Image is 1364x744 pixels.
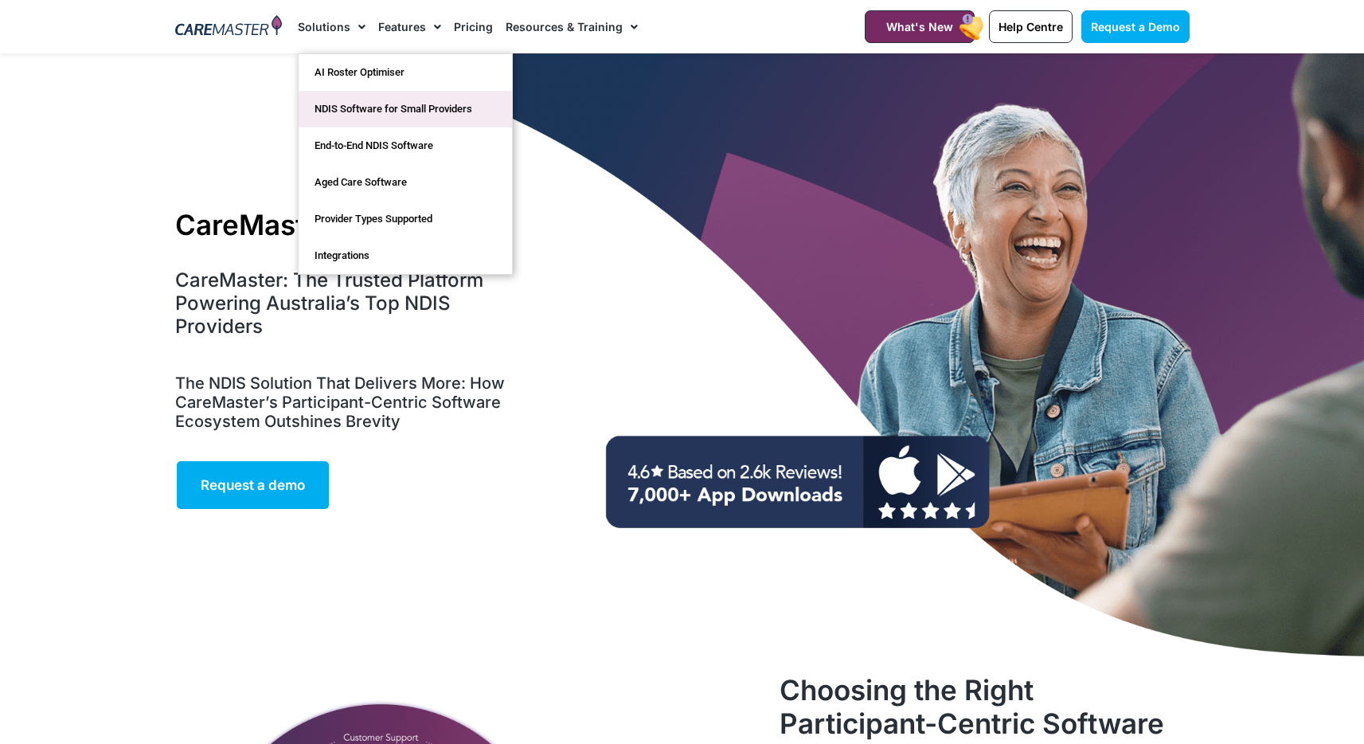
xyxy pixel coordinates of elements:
h4: CareMaster: The Trusted Platform Powering Australia’s Top NDIS Providers [175,269,520,338]
h1: CareMaster vs. Brevity [175,208,520,241]
a: Integrations [299,237,512,274]
h5: The NDIS Solution That Delivers More: How CareMaster’s Participant-Centric Software Ecosystem Out... [175,374,520,431]
span: Help Centre [999,20,1063,33]
a: Help Centre [989,10,1073,43]
a: Request a demo [175,460,330,511]
span: Request a demo [201,477,305,493]
a: AI Roster Optimiser [299,54,512,91]
a: NDIS Software for Small Providers [299,91,512,127]
a: What's New [865,10,975,43]
span: Request a Demo [1091,20,1180,33]
a: Aged Care Software [299,164,512,201]
a: Request a Demo [1081,10,1190,43]
ul: Solutions [298,53,513,275]
a: Provider Types Supported [299,201,512,237]
img: CareMaster Logo [175,15,283,39]
span: What's New [886,20,953,33]
a: End-to-End NDIS Software [299,127,512,164]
